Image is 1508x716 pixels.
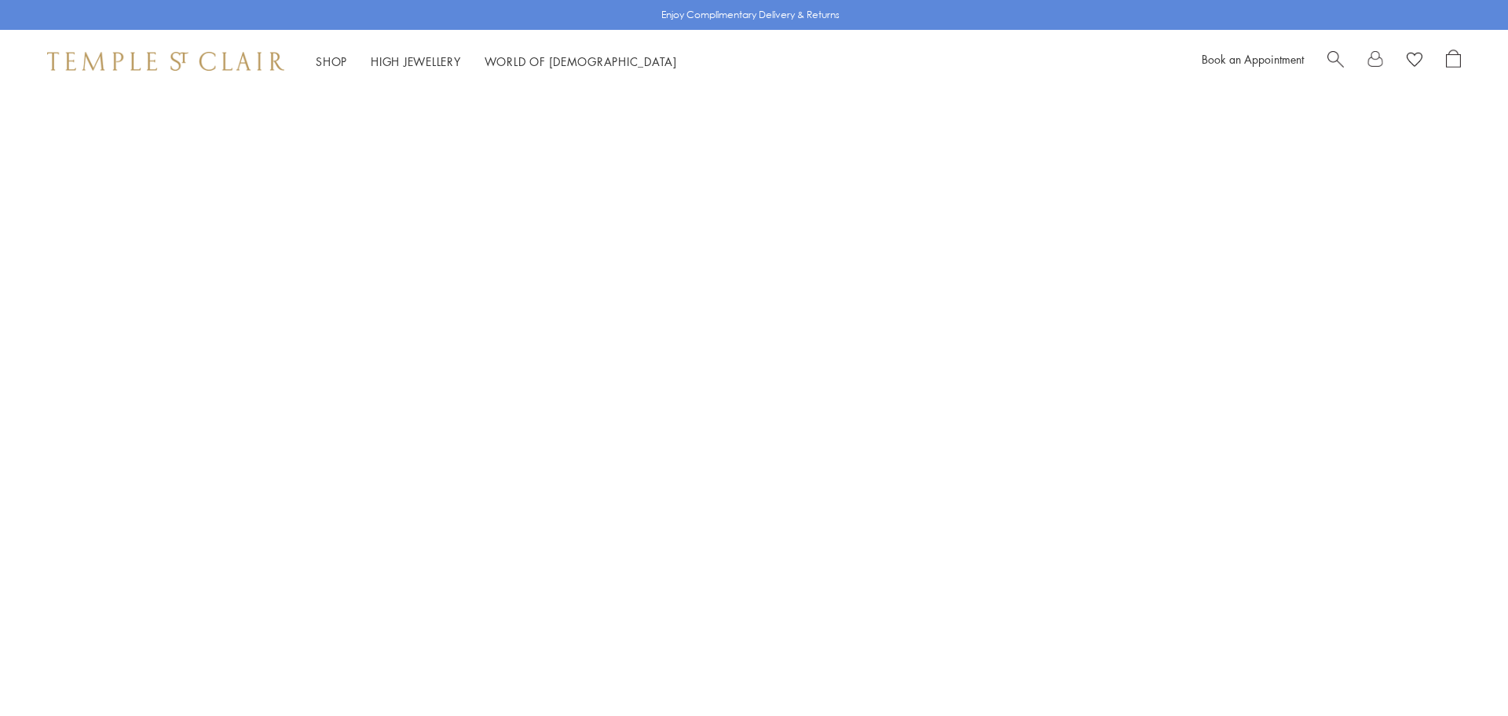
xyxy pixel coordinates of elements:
a: Open Shopping Bag [1446,50,1461,73]
a: High JewelleryHigh Jewellery [371,53,461,69]
a: ShopShop [316,53,347,69]
a: View Wishlist [1407,50,1422,73]
img: Temple St. Clair [47,52,284,71]
a: Search [1327,50,1344,73]
nav: Main navigation [316,52,677,72]
p: Enjoy Complimentary Delivery & Returns [661,7,840,23]
a: Book an Appointment [1202,51,1304,67]
a: World of [DEMOGRAPHIC_DATA]World of [DEMOGRAPHIC_DATA] [485,53,677,69]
